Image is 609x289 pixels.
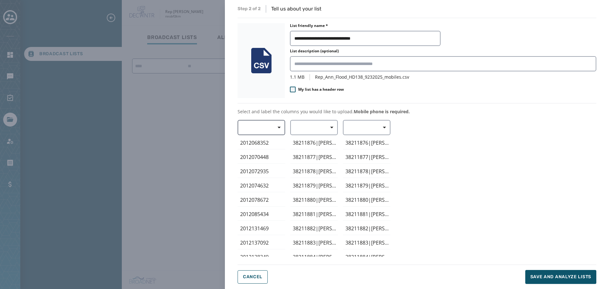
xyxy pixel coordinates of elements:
div: 38211877|Thomas Heller [343,151,390,164]
div: 38211882|Susan Anne McNeill [343,222,390,235]
div: 38211883|Harmony Marie Johnson [343,236,390,249]
div: 38211878|Patricia Ann Piatt [290,165,338,178]
div: 38211876|Joseph and Marsha Angilello [343,136,390,149]
div: 38211881|Kim Hennigar [343,208,390,221]
div: 2012074632 [238,179,285,192]
div: 38211876|Joseph and Marsha Angilello [290,136,338,149]
div: 2012068352 [238,136,285,149]
button: Save and analyze lists [525,270,596,284]
label: List friendly name * [290,23,328,28]
div: 2012131469 [238,222,285,235]
div: 2012078672 [238,194,285,207]
div: 2012137092 [238,236,285,249]
button: Cancel [238,270,268,284]
div: 38211879|Shadi Kayed [343,179,390,192]
div: 2012072935 [238,165,285,178]
div: 2012070448 [238,151,285,164]
div: 38211880|Ismael and Lidis Quinonez [290,194,338,207]
div: 38211884|Heather and Mark Glenn [290,251,338,264]
span: Step 2 of 2 [238,6,261,12]
div: 2012085434 [238,208,285,221]
p: Tell us about your list [271,5,321,13]
div: 38211882|Susan Anne McNeill [290,222,338,235]
span: Save and analyze lists [530,274,591,280]
div: 38211878|Patricia Ann Piatt [343,165,390,178]
label: List description (optional) [290,49,339,54]
span: Cancel [243,274,262,279]
span: Mobile phone is required. [354,108,410,115]
span: 1.1 MB [290,74,304,80]
p: Select and label the columns you would like to upload. [238,108,596,115]
div: 38211881|Kim Hennigar [290,208,338,221]
span: My list has a header row [298,87,344,92]
div: 38211883|Harmony Marie Johnson [290,236,338,249]
div: 38211880|Ismael and Lidis Quinonez [343,194,390,207]
div: 38211884|Heather and Mark Glenn [343,251,390,264]
div: 38211879|Shadi Kayed [290,179,338,192]
div: 38211877|Thomas Heller [290,151,338,164]
span: Rep_Ann_Flood_HD138_9232025_mobiles.csv [315,74,409,80]
div: 2012138349 [238,251,285,264]
input: My list has a header row [290,87,296,92]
